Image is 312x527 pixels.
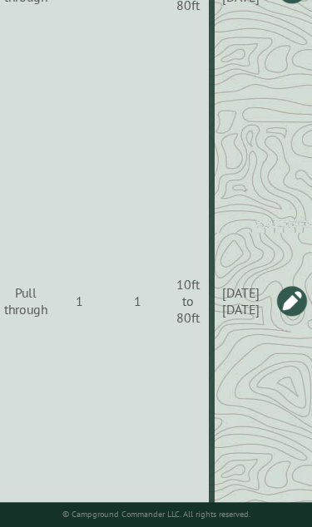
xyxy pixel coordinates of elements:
div: 10ft to 80ft [169,276,206,326]
div: Pull through [4,284,47,318]
small: © Campground Commander LLC. All rights reserved. [62,509,250,520]
div: 1 [111,293,163,309]
div: [DATE] [DATE] [212,284,270,318]
a: Edit this campsite [275,284,309,318]
div: 1 [53,293,106,309]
